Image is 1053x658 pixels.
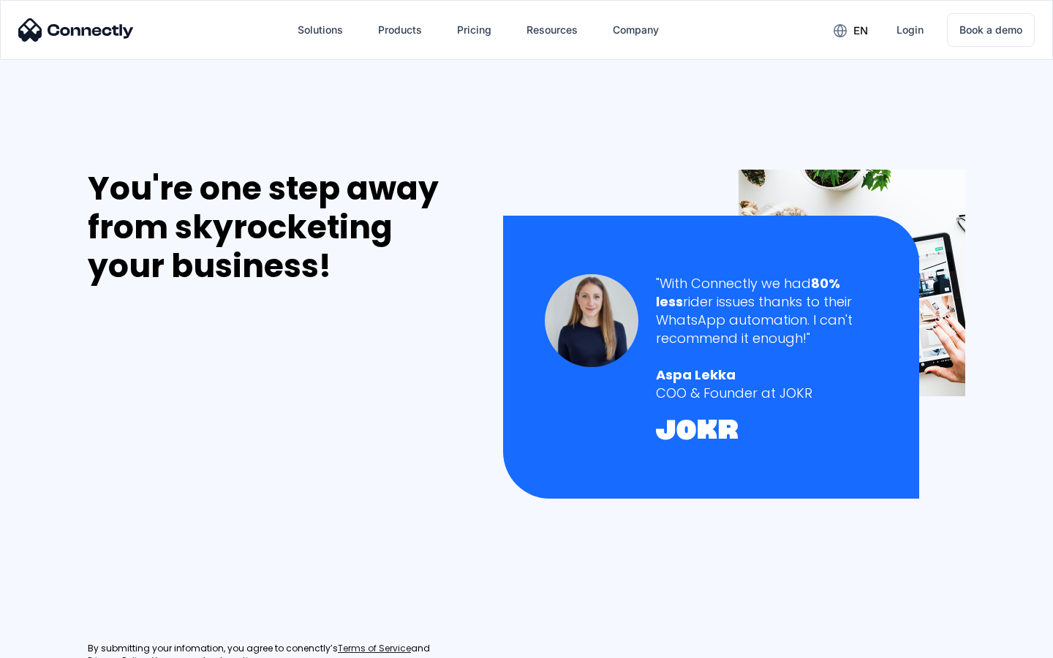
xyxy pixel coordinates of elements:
[15,632,88,653] aside: Language selected: English
[18,18,134,42] img: Connectly Logo
[656,274,840,311] strong: 80% less
[613,20,659,40] div: Company
[338,643,411,655] a: Terms of Service
[88,170,472,285] div: You're one step away from skyrocketing your business!
[947,13,1035,47] a: Book a demo
[526,20,578,40] div: Resources
[853,20,868,41] div: en
[445,12,503,48] a: Pricing
[29,632,88,653] ul: Language list
[885,12,935,48] a: Login
[656,366,736,384] strong: Aspa Lekka
[656,274,877,348] div: "With Connectly we had rider issues thanks to their WhatsApp automation. I can't recommend it eno...
[457,20,491,40] div: Pricing
[656,384,877,402] div: COO & Founder at JOKR
[897,20,924,40] div: Login
[378,20,422,40] div: Products
[298,20,343,40] div: Solutions
[88,303,307,625] iframe: Form 0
